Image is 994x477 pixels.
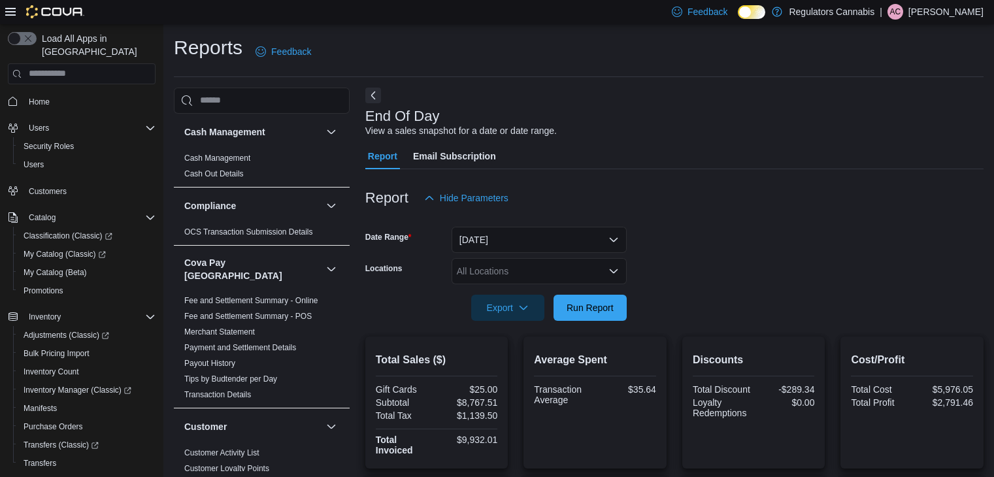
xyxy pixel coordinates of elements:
button: Catalog [3,208,161,227]
span: Inventory [24,309,156,325]
span: Customer Loyalty Points [184,463,269,474]
span: Catalog [29,212,56,223]
div: Ashlee Campeau [887,4,903,20]
p: Regulators Cannabis [789,4,874,20]
button: Run Report [554,295,627,321]
button: Next [365,88,381,103]
span: Transaction Details [184,389,251,400]
h2: Cost/Profit [851,352,973,368]
h2: Average Spent [534,352,656,368]
div: Total Cost [851,384,909,395]
span: Inventory [29,312,61,322]
span: Report [368,143,397,169]
a: My Catalog (Classic) [13,245,161,263]
a: Inventory Count [18,364,84,380]
a: Payout History [184,359,235,368]
span: Tips by Budtender per Day [184,374,277,384]
button: Compliance [184,199,321,212]
span: Manifests [18,401,156,416]
span: Customers [24,183,156,199]
span: Adjustments (Classic) [24,330,109,340]
button: My Catalog (Beta) [13,263,161,282]
a: Purchase Orders [18,419,88,435]
a: Cash Out Details [184,169,244,178]
span: Classification (Classic) [18,228,156,244]
a: Fee and Settlement Summary - Online [184,296,318,305]
h3: Cova Pay [GEOGRAPHIC_DATA] [184,256,321,282]
a: Adjustments (Classic) [18,327,114,343]
span: Users [18,157,156,173]
span: Payout History [184,358,235,369]
span: Promotions [24,286,63,296]
span: Payment and Settlement Details [184,342,296,353]
a: Bulk Pricing Import [18,346,95,361]
a: Classification (Classic) [13,227,161,245]
strong: Total Invoiced [376,435,413,455]
a: Users [18,157,49,173]
div: $35.64 [598,384,656,395]
div: Transaction Average [534,384,592,405]
span: Run Report [567,301,614,314]
span: Bulk Pricing Import [18,346,156,361]
span: Home [29,97,50,107]
span: Email Subscription [413,143,496,169]
div: $9,932.01 [439,435,497,445]
span: Inventory Manager (Classic) [18,382,156,398]
div: Gift Cards [376,384,434,395]
span: Transfers (Classic) [18,437,156,453]
span: Inventory Count [18,364,156,380]
button: Inventory Count [13,363,161,381]
a: Customers [24,184,72,199]
span: Manifests [24,403,57,414]
a: Cash Management [184,154,250,163]
span: Promotions [18,283,156,299]
button: Inventory [3,308,161,326]
span: Cash Out Details [184,169,244,179]
span: Transfers [24,458,56,469]
div: Cova Pay [GEOGRAPHIC_DATA] [174,293,350,408]
button: Open list of options [608,266,619,276]
a: Promotions [18,283,69,299]
button: Customers [3,182,161,201]
label: Date Range [365,232,412,242]
div: Total Discount [693,384,751,395]
span: Users [24,120,156,136]
h1: Reports [174,35,242,61]
label: Locations [365,263,403,274]
button: Export [471,295,544,321]
span: Inventory Manager (Classic) [24,385,131,395]
button: Bulk Pricing Import [13,344,161,363]
button: [DATE] [452,227,627,253]
span: Export [479,295,537,321]
span: Bulk Pricing Import [24,348,90,359]
h3: Cash Management [184,125,265,139]
span: Inventory Count [24,367,79,377]
button: Compliance [323,198,339,214]
span: Merchant Statement [184,327,255,337]
a: Feedback [250,39,316,65]
span: Users [29,123,49,133]
div: Total Profit [851,397,909,408]
a: Fee and Settlement Summary - POS [184,312,312,321]
a: Merchant Statement [184,327,255,337]
div: -$289.34 [756,384,814,395]
a: Payment and Settlement Details [184,343,296,352]
span: Purchase Orders [18,419,156,435]
a: Customer Loyalty Points [184,464,269,473]
a: Home [24,94,55,110]
span: Transfers [18,455,156,471]
span: Security Roles [18,139,156,154]
div: View a sales snapshot for a date or date range. [365,124,557,138]
a: Transfers [18,455,61,471]
a: Security Roles [18,139,79,154]
button: Users [3,119,161,137]
input: Dark Mode [738,5,765,19]
span: Fee and Settlement Summary - Online [184,295,318,306]
span: Transfers (Classic) [24,440,99,450]
a: Inventory Manager (Classic) [18,382,137,398]
button: Customer [323,419,339,435]
span: Adjustments (Classic) [18,327,156,343]
span: OCS Transaction Submission Details [184,227,313,237]
h3: Compliance [184,199,236,212]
